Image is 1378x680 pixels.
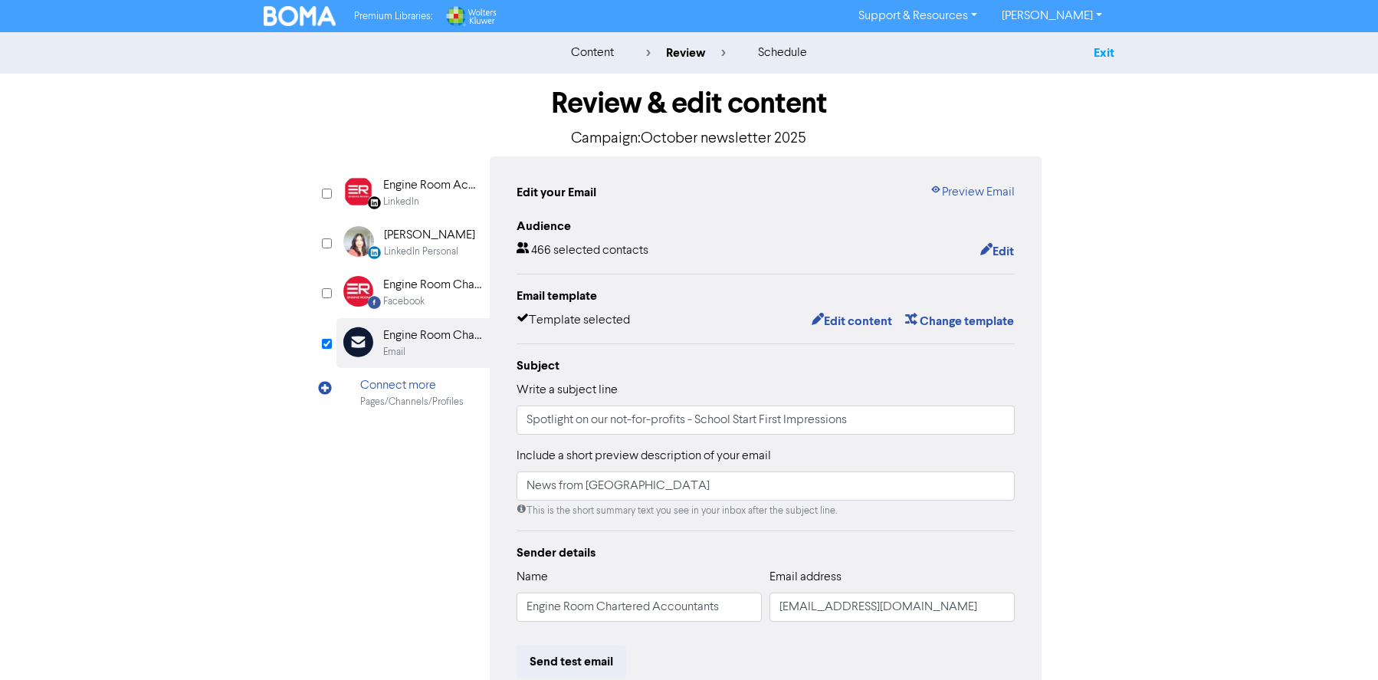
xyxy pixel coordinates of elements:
div: Connect more [360,376,464,395]
div: Template selected [517,311,630,331]
div: LinkedIn Personal [384,245,458,259]
a: Support & Resources [846,4,989,28]
div: Linkedin Engine Room AccountantsLinkedIn [336,168,490,218]
label: Include a short preview description of your email [517,447,771,465]
div: This is the short summary text you see in your inbox after the subject line. [517,504,1015,518]
div: Sender details [517,544,1015,562]
div: Audience [517,217,1015,235]
a: [PERSON_NAME] [989,4,1114,28]
div: Engine Room Chartered Accountants [383,327,481,345]
div: Pages/Channels/Profiles [360,395,464,409]
img: BOMA Logo [264,6,336,26]
p: Campaign: October newsletter 2025 [336,127,1042,150]
div: Edit your Email [517,183,596,202]
div: Engine Room Chartered Accountants [383,276,481,294]
button: Change template [904,311,1015,331]
div: LinkedIn [383,195,419,209]
div: Facebook Engine Room Chartered AccountantsFacebook [336,268,490,317]
label: Write a subject line [517,381,618,399]
button: Edit [979,241,1015,261]
div: Engine Room Accountants [383,176,481,195]
div: 466 selected contacts [517,241,648,261]
a: Preview Email [930,183,1015,202]
div: [PERSON_NAME] [384,226,475,245]
div: Email [383,345,405,360]
img: LinkedinPersonal [343,226,374,257]
div: Facebook [383,294,425,309]
h1: Review & edit content [336,86,1042,121]
iframe: Chat Widget [1301,606,1378,680]
button: Edit content [811,311,893,331]
img: Wolters Kluwer [445,6,497,26]
button: Send test email [517,646,626,678]
div: Engine Room Chartered AccountantsEmail [336,318,490,368]
div: LinkedinPersonal [PERSON_NAME]LinkedIn Personal [336,218,490,268]
a: Exit [1094,45,1114,61]
div: Connect morePages/Channels/Profiles [336,368,490,418]
div: content [571,44,614,62]
label: Name [517,568,548,586]
img: Facebook [343,276,373,307]
div: schedule [758,44,807,62]
label: Email address [769,568,842,586]
div: Subject [517,356,1015,375]
div: Email template [517,287,1015,305]
span: Premium Libraries: [354,11,432,21]
img: Linkedin [343,176,373,207]
div: review [646,44,726,62]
